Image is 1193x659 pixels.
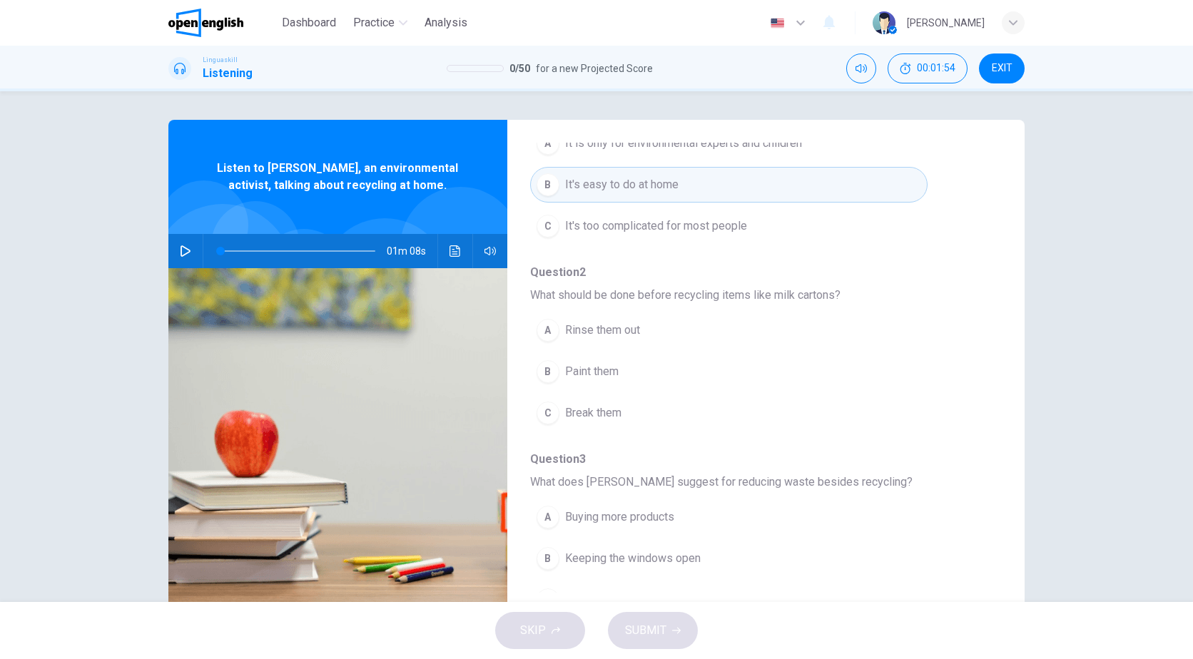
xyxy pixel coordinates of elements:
[509,60,530,77] span: 0 / 50
[537,588,559,611] div: C
[168,9,276,37] a: OpenEnglish logo
[530,395,928,431] button: CBreak them
[565,591,668,608] span: Using reusable bags
[530,474,979,491] span: What does [PERSON_NAME] suggest for reducing waste besides recycling?
[565,135,802,152] span: It is only for environmental experts and children
[530,287,979,304] span: What should be done before recycling items like milk cartons?
[565,176,679,193] span: It's easy to do at home
[565,550,701,567] span: Keeping the windows open
[537,506,559,528] div: A
[282,14,336,31] span: Dashboard
[530,264,979,281] span: Question 2
[992,63,1012,74] span: EXIT
[444,234,467,268] button: Click to see the audio transcription
[537,360,559,383] div: B
[387,234,437,268] span: 01m 08s
[530,312,928,348] button: ARinse them out
[530,541,928,576] button: BKeeping the windows open
[215,160,461,194] span: Listen to [PERSON_NAME], an environmental activist, talking about recycling at home.
[530,208,928,244] button: CIt's too complicated for most people
[168,268,507,615] img: Listen to Emily, an environmental activist, talking about recycling at home.
[565,218,747,235] span: It's too complicated for most people
[888,53,968,83] div: Hide
[353,14,395,31] span: Practice
[530,126,928,161] button: AIt is only for environmental experts and children
[873,11,895,34] img: Profile picture
[537,319,559,342] div: A
[530,167,928,203] button: BIt's easy to do at home
[565,404,621,422] span: Break them
[537,132,559,155] div: A
[565,322,640,339] span: Rinse them out
[419,10,473,36] button: Analysis
[907,14,985,31] div: [PERSON_NAME]
[530,451,979,468] span: Question 3
[203,65,253,82] h1: Listening
[203,55,238,65] span: Linguaskill
[276,10,342,36] button: Dashboard
[565,363,619,380] span: Paint them
[530,499,928,535] button: ABuying more products
[530,582,928,618] button: CUsing reusable bags
[347,10,413,36] button: Practice
[537,215,559,237] div: C
[768,18,786,29] img: en
[888,53,968,83] button: 00:01:54
[846,53,876,83] div: Mute
[537,402,559,424] div: C
[565,509,674,526] span: Buying more products
[917,63,955,74] span: 00:01:54
[425,14,467,31] span: Analysis
[536,60,653,77] span: for a new Projected Score
[530,354,928,389] button: BPaint them
[168,9,243,37] img: OpenEnglish logo
[537,547,559,570] div: B
[537,173,559,196] div: B
[979,53,1025,83] button: EXIT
